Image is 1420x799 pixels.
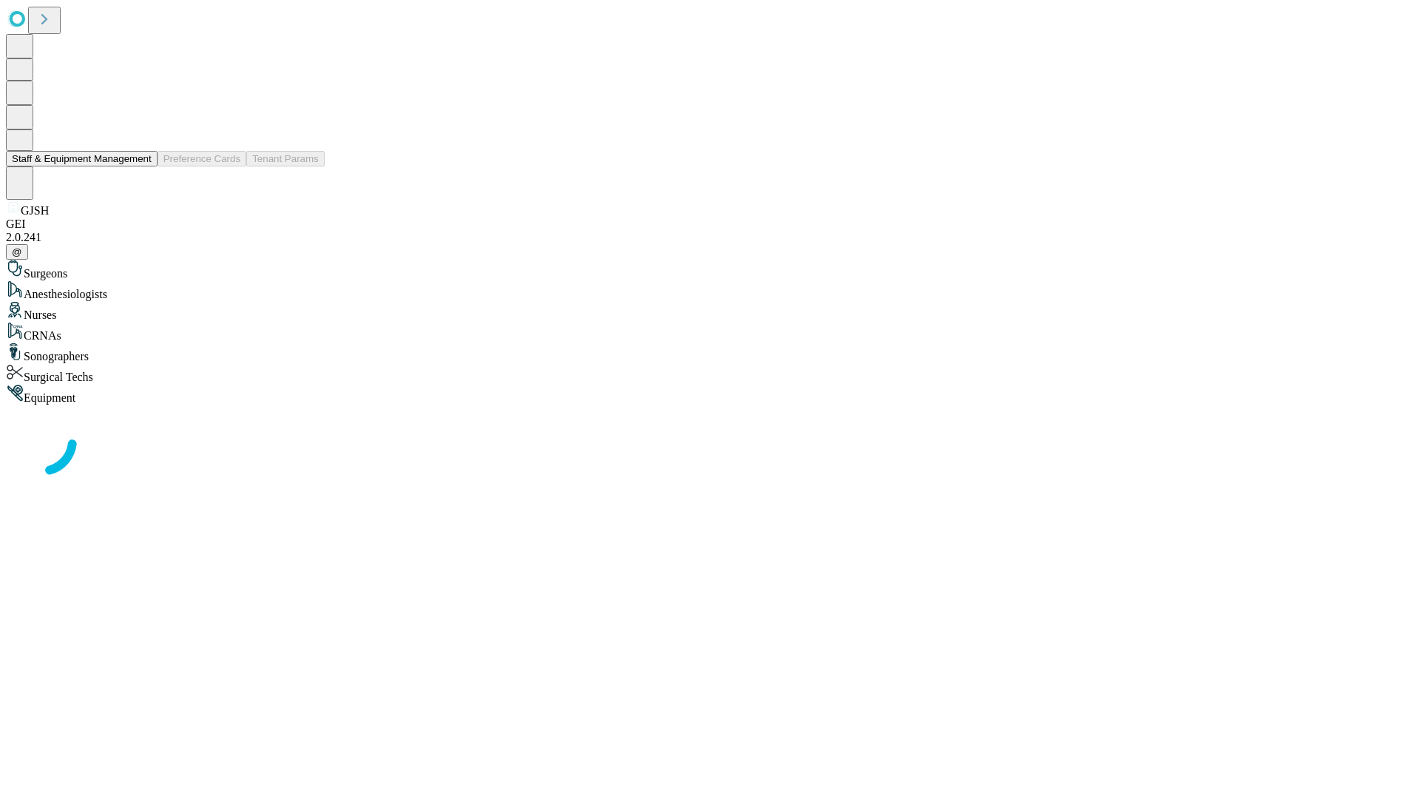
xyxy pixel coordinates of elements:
[6,151,158,166] button: Staff & Equipment Management
[21,204,49,217] span: GJSH
[6,301,1414,322] div: Nurses
[6,363,1414,384] div: Surgical Techs
[6,260,1414,280] div: Surgeons
[6,280,1414,301] div: Anesthesiologists
[6,322,1414,343] div: CRNAs
[6,384,1414,405] div: Equipment
[6,231,1414,244] div: 2.0.241
[246,151,325,166] button: Tenant Params
[158,151,246,166] button: Preference Cards
[6,244,28,260] button: @
[6,218,1414,231] div: GEI
[6,343,1414,363] div: Sonographers
[12,246,22,257] span: @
